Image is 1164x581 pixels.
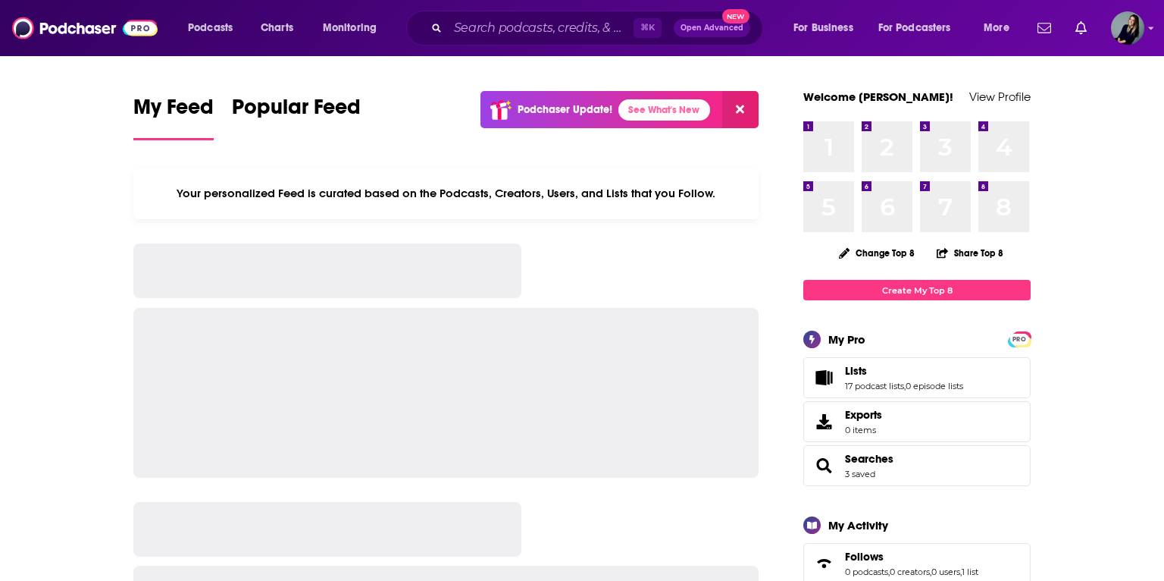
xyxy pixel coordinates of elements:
[133,94,214,140] a: My Feed
[962,567,978,577] a: 1 list
[803,90,953,104] a: Welcome [PERSON_NAME]!
[188,17,233,39] span: Podcasts
[1111,11,1144,45] button: Show profile menu
[828,518,888,532] div: My Activity
[803,280,1031,300] a: Create My Top 8
[809,455,839,476] a: Searches
[1010,333,1028,344] a: PRO
[809,553,839,574] a: Follows
[845,452,893,466] a: Searches
[12,14,158,42] img: Podchaser - Follow, Share and Rate Podcasts
[312,16,396,40] button: open menu
[930,567,931,577] span: ,
[845,425,882,435] span: 0 items
[681,24,743,32] span: Open Advanced
[845,381,904,391] a: 17 podcast lists
[1031,15,1057,41] a: Show notifications dropdown
[845,550,884,564] span: Follows
[845,408,882,422] span: Exports
[803,401,1031,442] a: Exports
[1069,15,1093,41] a: Show notifications dropdown
[1111,11,1144,45] img: User Profile
[878,17,951,39] span: For Podcasters
[783,16,872,40] button: open menu
[984,17,1009,39] span: More
[251,16,302,40] a: Charts
[845,550,978,564] a: Follows
[618,99,710,121] a: See What's New
[830,243,924,262] button: Change Top 8
[931,567,960,577] a: 0 users
[1111,11,1144,45] span: Logged in as LisaMaskey
[973,16,1028,40] button: open menu
[845,364,963,378] a: Lists
[936,238,1004,268] button: Share Top 8
[518,103,612,116] p: Podchaser Update!
[323,17,377,39] span: Monitoring
[133,94,214,129] span: My Feed
[803,445,1031,486] span: Searches
[809,411,839,432] span: Exports
[845,567,888,577] a: 0 podcasts
[261,17,293,39] span: Charts
[809,367,839,388] a: Lists
[803,357,1031,398] span: Lists
[960,567,962,577] span: ,
[969,90,1031,104] a: View Profile
[868,16,973,40] button: open menu
[634,18,662,38] span: ⌘ K
[232,94,361,129] span: Popular Feed
[845,364,867,378] span: Lists
[722,9,749,24] span: New
[904,381,906,391] span: ,
[232,94,361,140] a: Popular Feed
[888,567,890,577] span: ,
[845,469,875,479] a: 3 saved
[906,381,963,391] a: 0 episode lists
[133,168,759,219] div: Your personalized Feed is curated based on the Podcasts, Creators, Users, and Lists that you Follow.
[828,332,865,347] div: My Pro
[793,17,853,39] span: For Business
[890,567,930,577] a: 0 creators
[1010,334,1028,345] span: PRO
[177,16,252,40] button: open menu
[448,16,634,40] input: Search podcasts, credits, & more...
[674,19,750,37] button: Open AdvancedNew
[421,11,778,46] div: Search podcasts, credits, & more...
